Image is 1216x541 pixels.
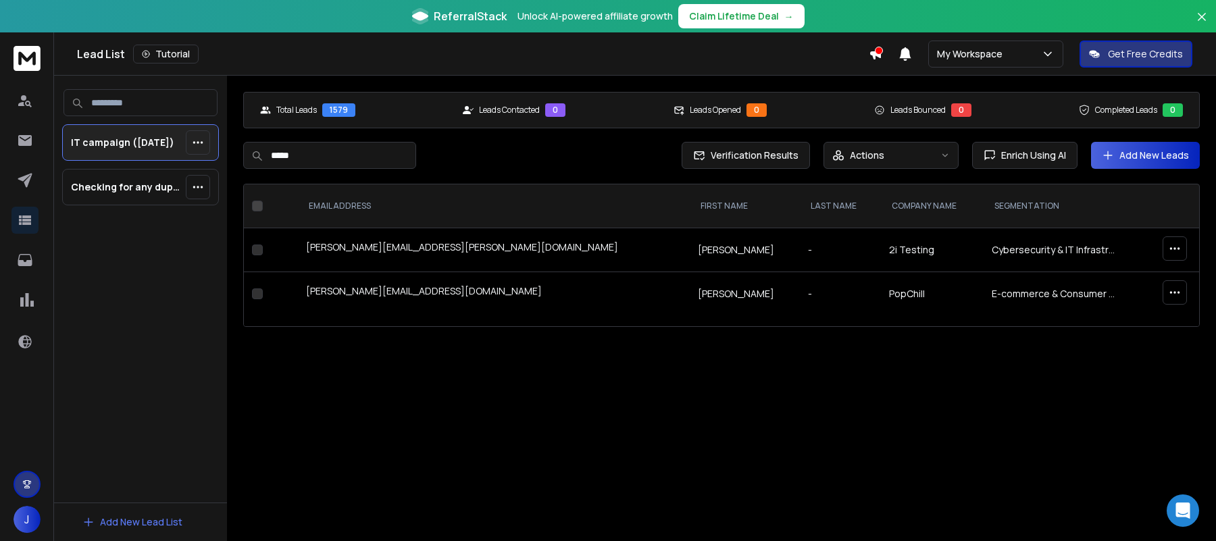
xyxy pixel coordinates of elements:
p: Actions [850,149,884,162]
p: Leads Bounced [890,105,946,115]
button: Get Free Credits [1080,41,1192,68]
th: Company Name [881,184,984,228]
div: 1579 [322,103,355,117]
button: Enrich Using AI [972,142,1078,169]
td: Cybersecurity & IT Infrastructure [984,228,1125,272]
td: E-commerce & Consumer Services [984,272,1125,316]
p: Total Leads [276,105,317,115]
div: 0 [951,103,971,117]
div: Open Intercom Messenger [1167,494,1199,527]
button: J [14,506,41,533]
p: Leads Opened [690,105,741,115]
div: 0 [1163,103,1183,117]
p: Checking for any duplicates [71,180,180,194]
button: Verification Results [682,142,810,169]
span: Verification Results [705,149,799,162]
td: - [800,272,880,316]
p: My Workspace [937,47,1008,61]
button: Close banner [1193,8,1211,41]
p: Get Free Credits [1108,47,1183,61]
td: [PERSON_NAME] [690,272,800,316]
span: ReferralStack [434,8,507,24]
p: IT campaign ([DATE]) [71,136,174,149]
button: Add New Lead List [72,509,193,536]
th: LAST NAME [800,184,880,228]
div: 0 [545,103,565,117]
th: segmentation [984,184,1125,228]
span: → [784,9,794,23]
td: [PERSON_NAME] [690,228,800,272]
div: Lead List [77,45,869,63]
td: 2i Testing [881,228,984,272]
div: 0 [746,103,767,117]
p: Unlock AI-powered affiliate growth [517,9,673,23]
p: Leads Contacted [479,105,540,115]
div: [PERSON_NAME][EMAIL_ADDRESS][DOMAIN_NAME] [306,284,682,303]
th: FIRST NAME [690,184,800,228]
div: [PERSON_NAME][EMAIL_ADDRESS][PERSON_NAME][DOMAIN_NAME] [306,240,682,259]
button: Add New Leads [1091,142,1200,169]
span: Enrich Using AI [996,149,1066,162]
p: Completed Leads [1095,105,1157,115]
th: EMAIL ADDRESS [298,184,690,228]
td: PopChill [881,272,984,316]
button: Tutorial [133,45,199,63]
button: Claim Lifetime Deal→ [678,4,805,28]
td: - [800,228,880,272]
a: Add New Leads [1102,149,1189,162]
